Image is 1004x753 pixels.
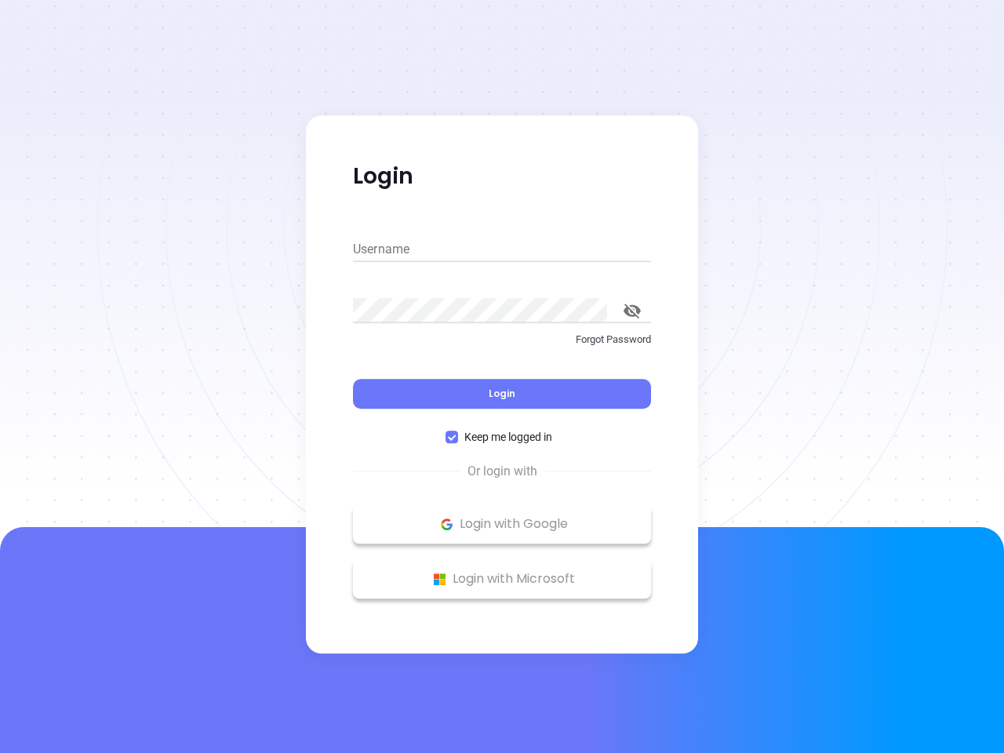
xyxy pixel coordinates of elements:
p: Login with Google [361,512,643,536]
button: Login [353,379,651,409]
p: Login with Microsoft [361,567,643,591]
p: Forgot Password [353,332,651,347]
p: Login [353,162,651,191]
img: Microsoft Logo [430,569,449,589]
button: Microsoft Logo Login with Microsoft [353,559,651,598]
a: Forgot Password [353,332,651,360]
span: Or login with [460,462,545,481]
button: Google Logo Login with Google [353,504,651,544]
span: Login [489,387,515,400]
span: Keep me logged in [458,428,558,446]
img: Google Logo [437,515,457,534]
button: toggle password visibility [613,292,651,329]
